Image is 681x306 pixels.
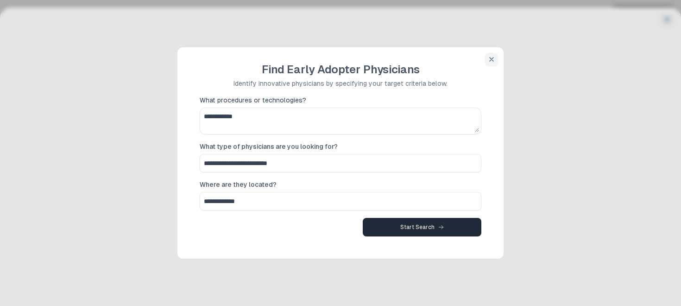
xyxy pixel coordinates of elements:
span: What procedures or technologies? [200,96,306,105]
span: What type of physicians are you looking for? [200,142,338,151]
h1: Find Early Adopter Physicians [233,62,448,77]
span: Where are they located? [200,180,277,189]
div: Start Search [400,223,444,231]
p: Identify innovative physicians by specifying your target criteria below. [233,79,448,88]
button: Start Search [363,218,481,236]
